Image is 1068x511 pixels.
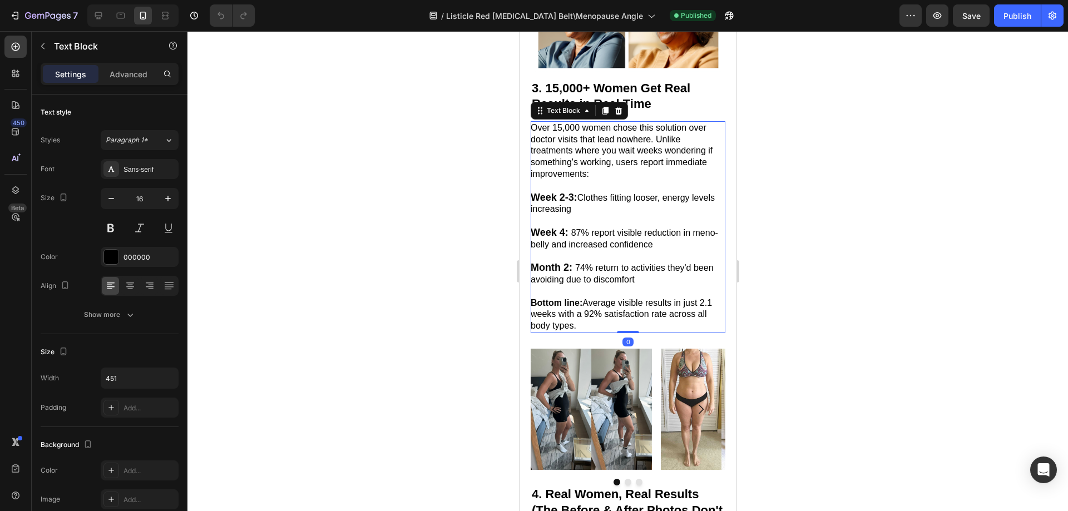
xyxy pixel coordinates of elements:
span: / [441,10,444,22]
div: Font [41,164,55,174]
div: Background [41,438,95,453]
div: 000000 [123,252,176,262]
button: Dot [116,448,123,454]
div: Publish [1003,10,1031,22]
button: Save [953,4,990,27]
p: Advanced [110,68,147,80]
div: Color [41,252,58,262]
div: Sans-serif [123,165,176,175]
div: Show more [84,309,136,320]
span: Paragraph 1* [106,135,148,145]
button: Show more [41,305,179,325]
span: Save [962,11,981,21]
button: Carousel Next Arrow [166,363,197,394]
div: Padding [41,403,66,413]
p: Settings [55,68,86,80]
div: Text style [41,107,71,117]
div: Open Intercom Messenger [1030,457,1057,483]
h2: 4. Real Women, Real Results (The Before & After Photos Don't Lie) [11,454,206,504]
button: Carousel Back Arrow [20,363,51,394]
button: Paragraph 1* [101,130,179,150]
input: Auto [101,368,178,388]
div: Width [41,373,59,383]
div: Size [41,345,70,360]
div: Size [41,191,70,206]
div: Add... [123,495,176,505]
button: Dot [105,448,112,454]
div: Beta [8,204,27,212]
div: Undo/Redo [210,4,255,27]
div: 450 [11,118,27,127]
img: gempages_559247950132282349-4a738247-d3e9-49b0-aef6-0eb9fe4be0c2.jpg [141,317,263,439]
div: Styles [41,135,60,145]
button: 7 [4,4,83,27]
div: Align [41,279,72,294]
div: Color [41,465,58,475]
div: Add... [123,466,176,476]
span: Listicle Red [MEDICAL_DATA] Belt\Menopause Angle [446,10,643,22]
div: Image [41,494,60,504]
button: Publish [994,4,1041,27]
button: Dot [94,448,101,454]
span: Published [681,11,711,21]
img: gempages_559247950132282349-85a26e65-f5b4-40fa-8546-a596bcf922d1.webp [11,317,132,439]
iframe: Design area [520,31,736,511]
p: 7 [73,9,78,22]
div: Add... [123,403,176,413]
p: Text Block [54,39,149,53]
